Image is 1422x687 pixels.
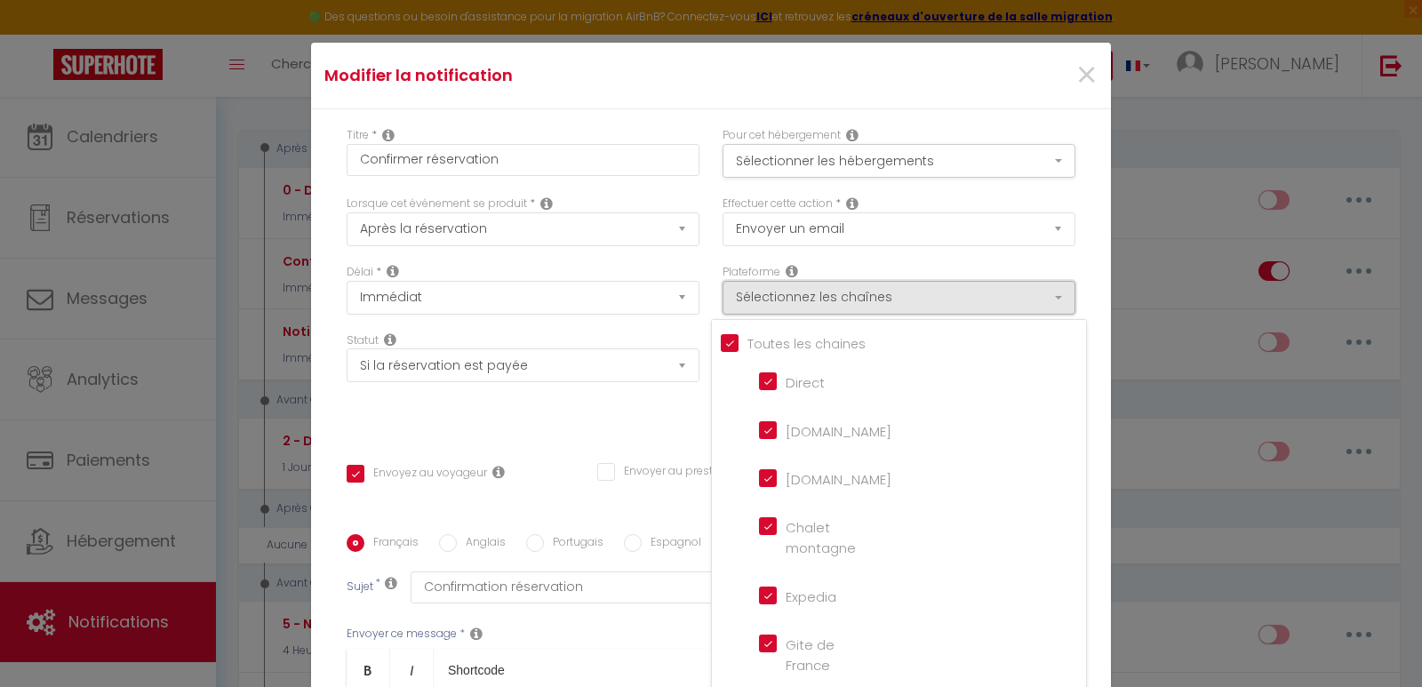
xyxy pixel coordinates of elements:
[1075,49,1098,102] span: ×
[786,264,798,278] i: Action Channel
[347,626,457,643] label: Envoyer ce message
[723,127,841,144] label: Pour cet hébergement
[347,579,373,597] label: Sujet
[14,7,68,60] button: Ouvrir le widget de chat LiveChat
[347,196,527,212] label: Lorsque cet événement se produit
[846,128,859,142] i: This Rental
[642,534,701,554] label: Espagnol
[385,576,397,590] i: Subject
[723,281,1075,315] button: Sélectionnez les chaînes
[324,63,832,88] h4: Modifier la notification
[364,534,419,554] label: Français
[492,465,505,479] i: Envoyer au voyageur
[384,332,396,347] i: Booking status
[846,196,859,211] i: Action Type
[544,534,603,554] label: Portugais
[723,144,1075,178] button: Sélectionner les hébergements
[777,517,856,559] label: Chalet montagne
[723,196,833,212] label: Effectuer cette action
[470,627,483,641] i: Message
[382,128,395,142] i: Title
[347,264,373,281] label: Délai
[347,332,379,349] label: Statut
[387,264,399,278] i: Action Time
[347,127,369,144] label: Titre
[1075,57,1098,95] button: Close
[540,196,553,211] i: Event Occur
[777,635,854,676] label: Gite de France
[457,534,506,554] label: Anglais
[723,264,780,281] label: Plateforme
